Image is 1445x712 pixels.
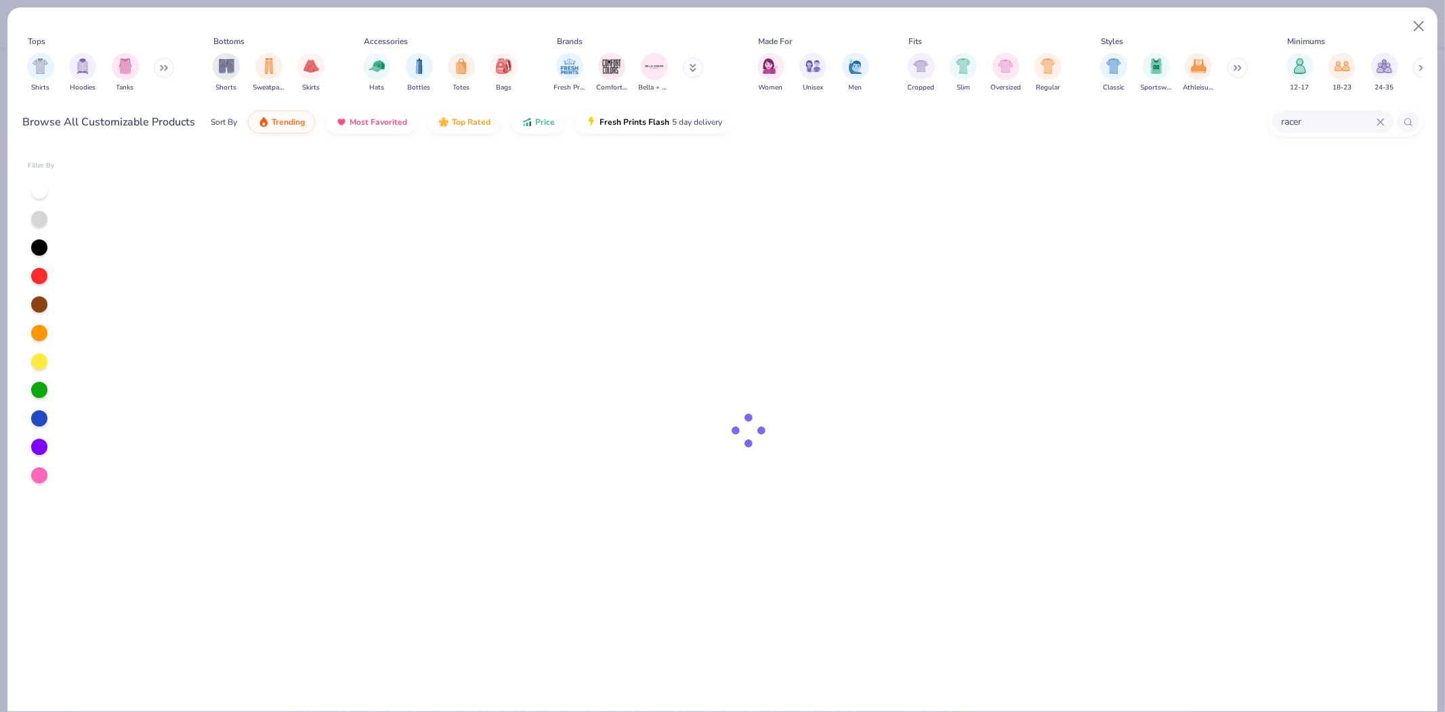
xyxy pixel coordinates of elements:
[763,58,778,74] img: Women Image
[1036,83,1060,93] span: Regular
[117,83,134,93] span: Tanks
[496,58,511,74] img: Bags Image
[1406,14,1432,39] button: Close
[412,58,427,74] img: Bottles Image
[1375,83,1394,93] span: 24-35
[406,53,433,93] div: filter for Bottles
[672,115,722,130] span: 5 day delivery
[644,56,665,77] img: Bella + Canvas Image
[908,83,935,93] span: Cropped
[364,35,409,47] div: Accessories
[1286,53,1314,93] button: filter button
[1328,53,1356,93] button: filter button
[990,53,1021,93] button: filter button
[1371,53,1398,93] div: filter for 24-35
[576,111,732,134] button: Fresh Prints Flash5 day delivery
[554,53,585,93] button: filter button
[511,111,565,134] button: Price
[849,83,862,93] span: Men
[560,56,580,77] img: Fresh Prints Image
[848,58,863,74] img: Men Image
[369,58,385,74] img: Hats Image
[1041,58,1056,74] img: Regular Image
[950,53,977,93] div: filter for Slim
[1183,83,1214,93] span: Athleisure
[112,53,139,93] div: filter for Tanks
[219,58,234,74] img: Shorts Image
[490,53,518,93] button: filter button
[1286,53,1314,93] div: filter for 12-17
[803,83,823,93] span: Unisex
[1328,53,1356,93] div: filter for 18-23
[639,53,670,93] div: filter for Bella + Canvas
[303,58,319,74] img: Skirts Image
[297,53,324,93] button: filter button
[1191,58,1207,74] img: Athleisure Image
[490,53,518,93] div: filter for Bags
[297,53,324,93] div: filter for Skirts
[27,53,54,93] div: filter for Shirts
[213,53,240,93] button: filter button
[757,53,784,93] div: filter for Women
[1333,83,1352,93] span: 18-23
[31,83,49,93] span: Shirts
[253,53,285,93] button: filter button
[258,117,269,127] img: trending.gif
[639,53,670,93] button: filter button
[112,53,139,93] button: filter button
[1141,83,1172,93] span: Sportswear
[596,53,627,93] div: filter for Comfort Colors
[799,53,826,93] button: filter button
[214,35,245,47] div: Bottoms
[757,53,784,93] button: filter button
[957,83,970,93] span: Slim
[596,53,627,93] button: filter button
[253,53,285,93] div: filter for Sweatpants
[1280,114,1377,130] input: Try "T-Shirt"
[336,117,347,127] img: most_fav.gif
[118,58,133,74] img: Tanks Image
[535,117,555,127] span: Price
[326,111,417,134] button: Most Favorited
[908,35,922,47] div: Fits
[261,58,276,74] img: Sweatpants Image
[758,35,792,47] div: Made For
[639,83,670,93] span: Bella + Canvas
[70,83,96,93] span: Hoodies
[600,117,669,127] span: Fresh Prints Flash
[1034,53,1062,93] button: filter button
[1183,53,1214,93] button: filter button
[28,35,45,47] div: Tops
[302,83,320,93] span: Skirts
[950,53,977,93] button: filter button
[1335,58,1350,74] img: 18-23 Image
[496,83,511,93] span: Bags
[1149,58,1164,74] img: Sportswear Image
[554,83,585,93] span: Fresh Prints
[28,161,55,171] div: Filter By
[956,58,971,74] img: Slim Image
[211,116,237,128] div: Sort By
[1141,53,1172,93] div: filter for Sportswear
[1100,53,1127,93] button: filter button
[998,58,1013,74] img: Oversized Image
[248,111,315,134] button: Trending
[27,53,54,93] button: filter button
[369,83,384,93] span: Hats
[602,56,622,77] img: Comfort Colors Image
[1102,35,1124,47] div: Styles
[75,58,90,74] img: Hoodies Image
[913,58,929,74] img: Cropped Image
[453,83,470,93] span: Totes
[1377,58,1392,74] img: 24-35 Image
[557,35,583,47] div: Brands
[1183,53,1214,93] div: filter for Athleisure
[363,53,390,93] button: filter button
[759,83,783,93] span: Women
[990,83,1021,93] span: Oversized
[1291,83,1310,93] span: 12-17
[799,53,826,93] div: filter for Unisex
[33,58,48,74] img: Shirts Image
[452,117,490,127] span: Top Rated
[69,53,96,93] div: filter for Hoodies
